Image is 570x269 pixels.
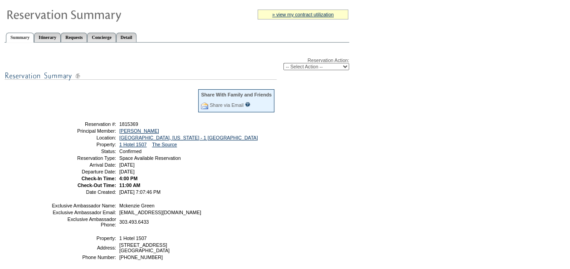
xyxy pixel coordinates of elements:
[152,142,177,147] a: The Source
[61,33,87,42] a: Requests
[119,183,140,188] span: 11:00 AM
[51,142,116,147] td: Property:
[6,5,187,23] img: Reservaton Summary
[51,121,116,127] td: Reservation #:
[119,255,163,260] span: [PHONE_NUMBER]
[272,12,334,17] a: » view my contract utilization
[5,70,277,82] img: subTtlResSummary.gif
[82,176,116,181] strong: Check-In Time:
[119,121,138,127] span: 1815369
[51,155,116,161] td: Reservation Type:
[209,102,244,108] a: Share via Email
[51,128,116,134] td: Principal Member:
[51,169,116,174] td: Departure Date:
[119,203,155,208] span: Mckenzie Green
[51,189,116,195] td: Date Created:
[119,128,159,134] a: [PERSON_NAME]
[6,33,34,43] a: Summary
[119,149,141,154] span: Confirmed
[119,142,146,147] a: 1 Hotel 1507
[87,33,116,42] a: Concierge
[51,135,116,140] td: Location:
[51,242,116,253] td: Address:
[51,216,116,227] td: Exclusive Ambassador Phone:
[119,219,149,225] span: 303.493.6433
[51,162,116,168] td: Arrival Date:
[5,58,349,70] div: Reservation Action:
[119,135,258,140] a: [GEOGRAPHIC_DATA], [US_STATE] - 1 [GEOGRAPHIC_DATA]
[119,189,161,195] span: [DATE] 7:07:46 PM
[51,203,116,208] td: Exclusive Ambassador Name:
[119,162,135,168] span: [DATE]
[119,210,201,215] span: [EMAIL_ADDRESS][DOMAIN_NAME]
[201,92,272,97] div: Share With Family and Friends
[245,102,250,107] input: What is this?
[116,33,137,42] a: Detail
[51,210,116,215] td: Exclusive Ambassador Email:
[34,33,61,42] a: Itinerary
[78,183,116,188] strong: Check-Out Time:
[119,235,146,241] span: 1 Hotel 1507
[51,149,116,154] td: Status:
[119,242,170,253] span: [STREET_ADDRESS] [GEOGRAPHIC_DATA]
[119,176,137,181] span: 4:00 PM
[119,155,180,161] span: Space Available Reservation
[51,235,116,241] td: Property:
[119,169,135,174] span: [DATE]
[51,255,116,260] td: Phone Number:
